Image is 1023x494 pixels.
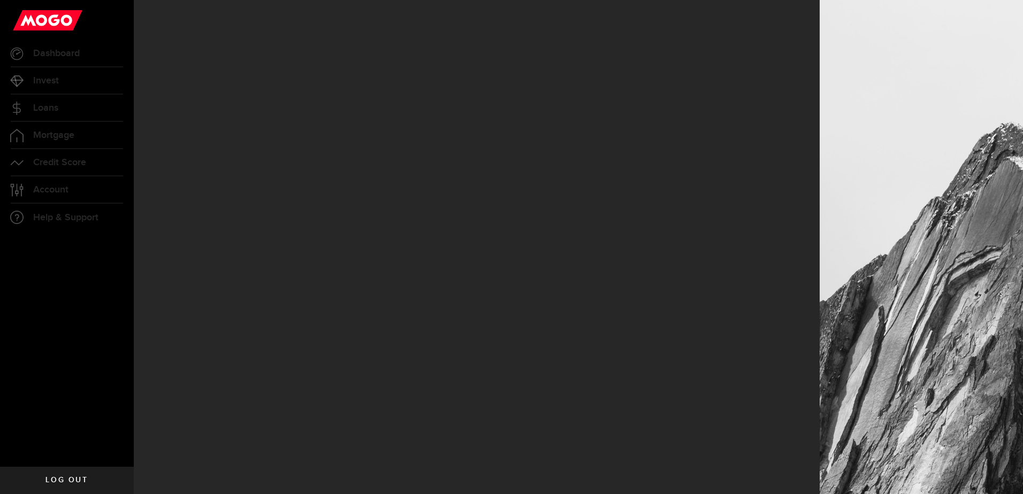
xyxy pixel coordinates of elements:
span: Mortgage [33,130,74,140]
span: Dashboard [33,49,80,58]
span: Account [33,185,68,195]
span: Invest [33,76,59,86]
span: Help & Support [33,213,98,222]
span: Log out [45,476,88,484]
span: Credit Score [33,158,86,167]
span: Loans [33,103,58,113]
